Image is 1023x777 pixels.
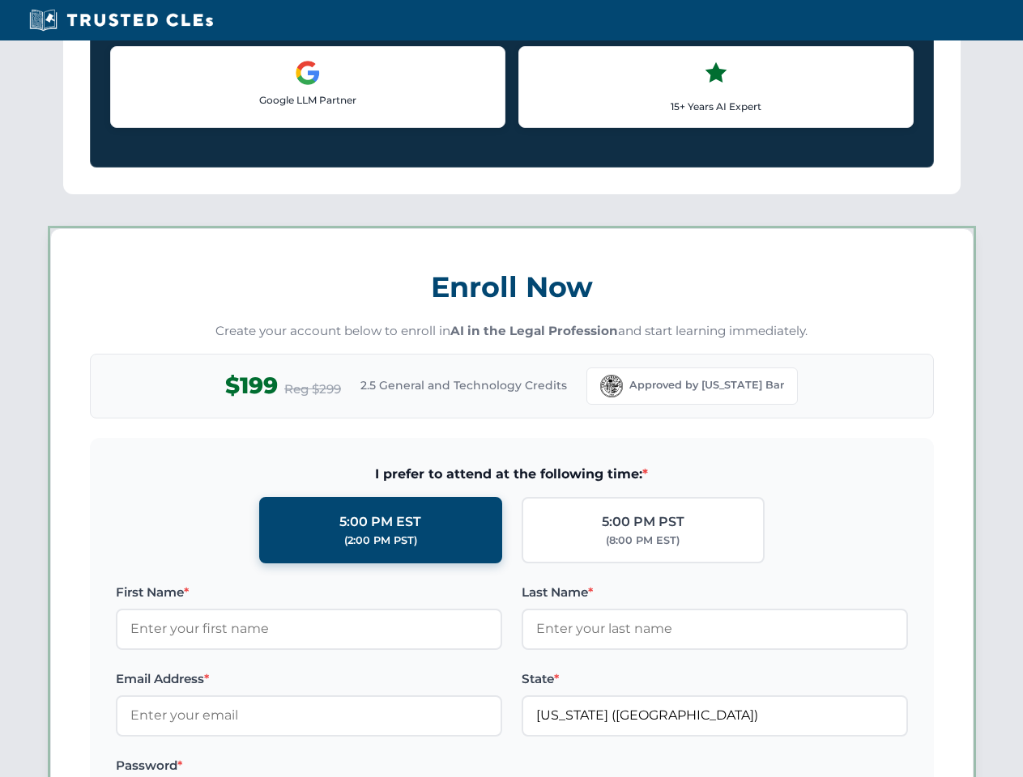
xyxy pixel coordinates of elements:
label: First Name [116,583,502,602]
p: 15+ Years AI Expert [532,99,900,114]
div: 5:00 PM EST [339,512,421,533]
img: Trusted CLEs [24,8,218,32]
p: Create your account below to enroll in and start learning immediately. [90,322,934,341]
label: State [522,669,908,689]
input: Enter your last name [522,609,908,649]
span: $199 [225,367,278,404]
strong: AI in the Legal Profession [450,323,618,338]
span: Approved by [US_STATE] Bar [629,377,784,393]
input: Enter your first name [116,609,502,649]
input: Florida (FL) [522,695,908,736]
span: I prefer to attend at the following time: [116,464,908,485]
h3: Enroll Now [90,261,934,312]
div: (2:00 PM PST) [344,533,417,549]
label: Password [116,756,502,775]
span: Reg $299 [284,380,341,399]
img: Florida Bar [600,375,623,397]
p: Google LLM Partner [124,92,492,108]
label: Last Name [522,583,908,602]
label: Email Address [116,669,502,689]
div: 5:00 PM PST [602,512,684,533]
span: 2.5 General and Technology Credits [360,376,567,394]
input: Enter your email [116,695,502,736]
img: Google [295,60,321,86]
div: (8:00 PM EST) [606,533,680,549]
